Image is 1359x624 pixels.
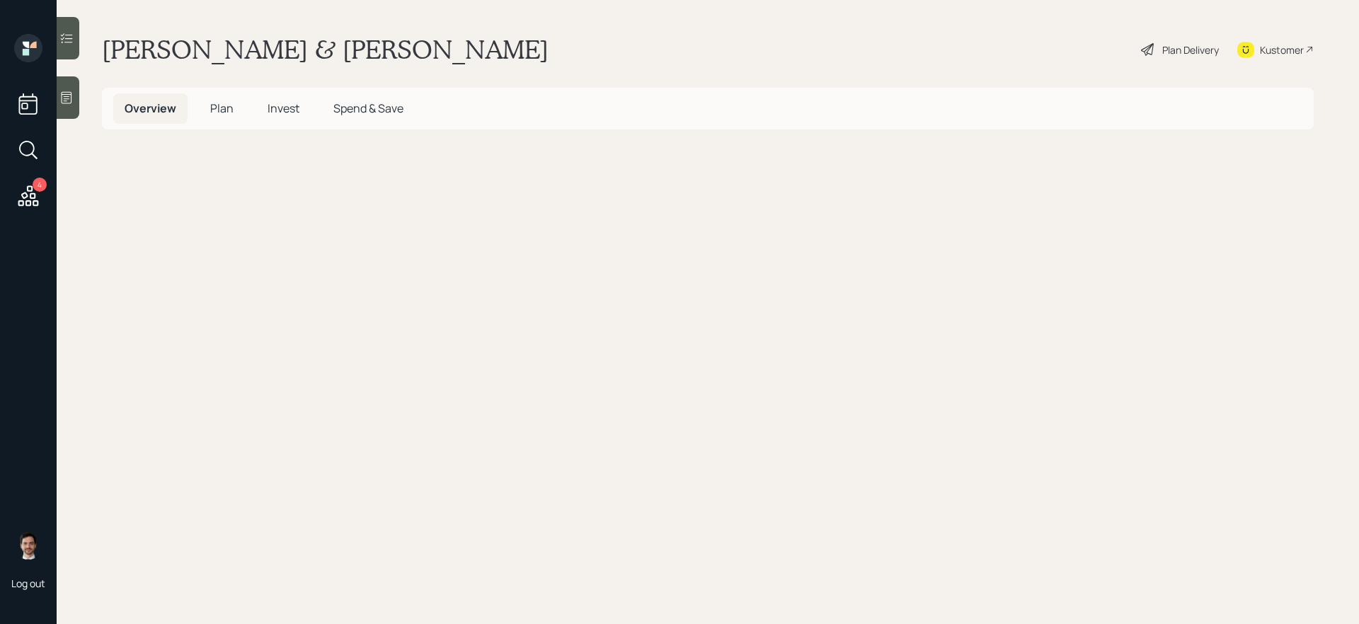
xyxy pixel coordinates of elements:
span: Spend & Save [333,100,403,116]
span: Plan [210,100,234,116]
img: jonah-coleman-headshot.png [14,531,42,560]
h1: [PERSON_NAME] & [PERSON_NAME] [102,34,549,65]
div: Kustomer [1260,42,1304,57]
span: Overview [125,100,176,116]
div: Plan Delivery [1162,42,1219,57]
div: 4 [33,178,47,192]
span: Invest [268,100,299,116]
div: Log out [11,577,45,590]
